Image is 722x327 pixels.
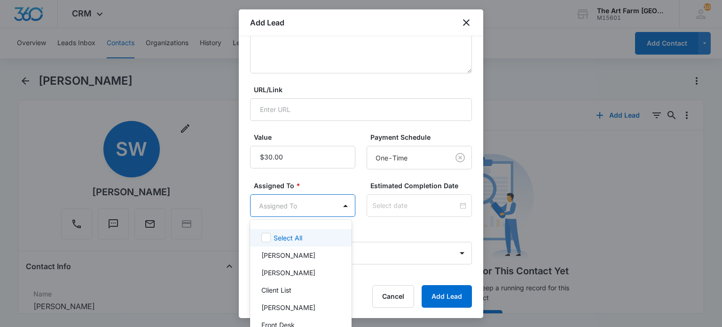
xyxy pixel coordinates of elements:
[274,233,302,243] p: Select All
[261,268,315,278] p: [PERSON_NAME]
[261,303,315,312] p: [PERSON_NAME]
[261,285,291,295] p: Client List
[261,250,315,260] p: [PERSON_NAME]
